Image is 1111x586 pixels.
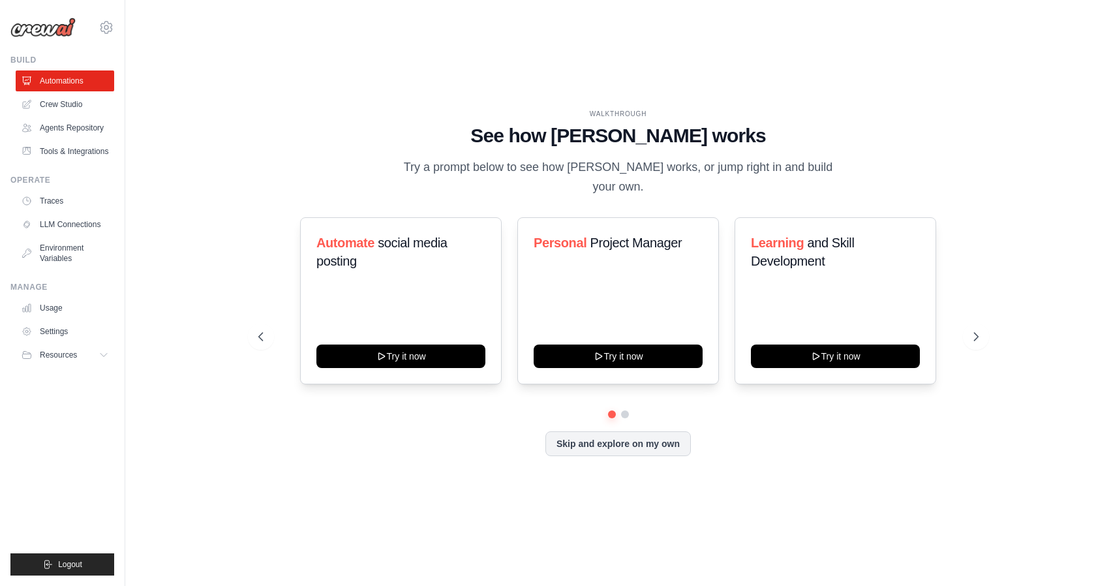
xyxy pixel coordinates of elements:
div: Manage [10,282,114,292]
a: Environment Variables [16,238,114,269]
button: Skip and explore on my own [545,431,691,456]
img: Logo [10,18,76,37]
p: Try a prompt below to see how [PERSON_NAME] works, or jump right in and build your own. [399,158,838,196]
button: Logout [10,553,114,576]
div: Build [10,55,114,65]
a: Tools & Integrations [16,141,114,162]
a: Agents Repository [16,117,114,138]
button: Resources [16,345,114,365]
button: Try it now [751,345,920,368]
a: Traces [16,191,114,211]
a: Crew Studio [16,94,114,115]
a: Usage [16,298,114,318]
span: Automate [316,236,374,250]
div: WALKTHROUGH [258,109,979,119]
h1: See how [PERSON_NAME] works [258,124,979,147]
span: Learning [751,236,804,250]
a: LLM Connections [16,214,114,235]
button: Try it now [534,345,703,368]
div: Operate [10,175,114,185]
span: Personal [534,236,586,250]
span: and Skill Development [751,236,854,268]
button: Try it now [316,345,485,368]
a: Settings [16,321,114,342]
span: Logout [58,559,82,570]
a: Automations [16,70,114,91]
span: social media posting [316,236,448,268]
span: Resources [40,350,77,360]
span: Project Manager [590,236,682,250]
